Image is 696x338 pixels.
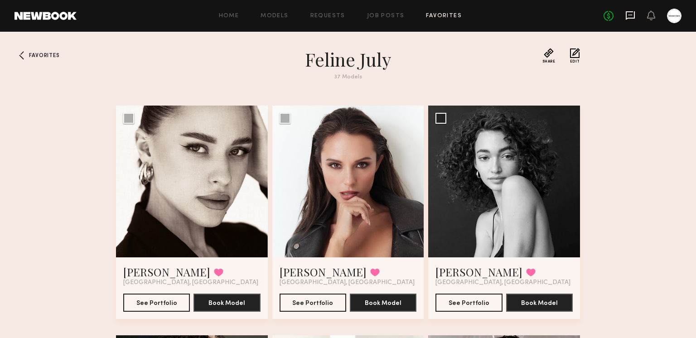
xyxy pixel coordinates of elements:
button: Book Model [193,294,260,312]
a: [PERSON_NAME] [435,265,522,279]
button: See Portfolio [123,294,190,312]
button: Edit [570,48,580,63]
a: [PERSON_NAME] [123,265,210,279]
span: Share [542,60,556,63]
a: Home [219,13,239,19]
a: [PERSON_NAME] [280,265,367,279]
button: See Portfolio [435,294,502,312]
button: Share [542,48,556,63]
a: Models [261,13,288,19]
button: Book Model [350,294,416,312]
a: Favorites [426,13,462,19]
button: Book Model [506,294,573,312]
a: Favorites [14,48,29,63]
span: [GEOGRAPHIC_DATA], [GEOGRAPHIC_DATA] [123,279,258,286]
div: 37 Models [185,74,511,80]
span: Edit [570,60,580,63]
a: Book Model [506,299,573,306]
a: Book Model [350,299,416,306]
h1: Feline July [185,48,511,71]
a: Job Posts [367,13,405,19]
span: Favorites [29,53,59,58]
button: See Portfolio [280,294,346,312]
a: Requests [310,13,345,19]
a: Book Model [193,299,260,306]
span: [GEOGRAPHIC_DATA], [GEOGRAPHIC_DATA] [435,279,570,286]
span: [GEOGRAPHIC_DATA], [GEOGRAPHIC_DATA] [280,279,415,286]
